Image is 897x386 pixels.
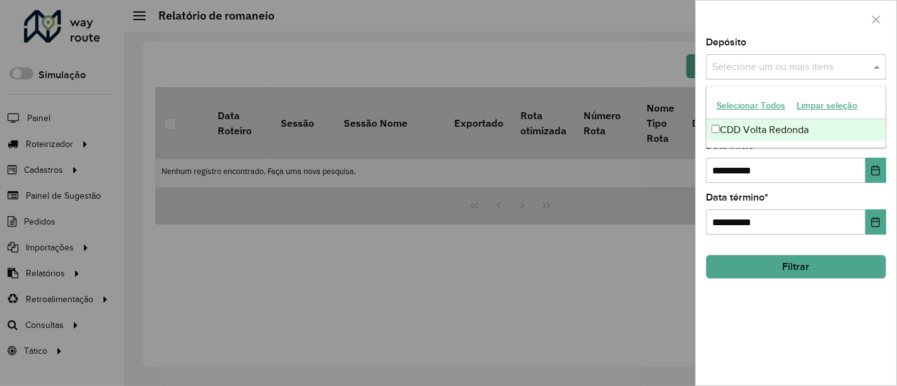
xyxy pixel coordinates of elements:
ng-dropdown-panel: Options list [706,86,887,148]
button: Selecionar Todos [711,96,791,115]
div: CDD Volta Redonda [706,119,886,141]
button: Filtrar [706,255,886,279]
label: Depósito [706,35,746,50]
label: Data término [706,190,768,205]
button: Choose Date [865,209,886,235]
button: Choose Date [865,158,886,183]
button: Limpar seleção [791,96,863,115]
